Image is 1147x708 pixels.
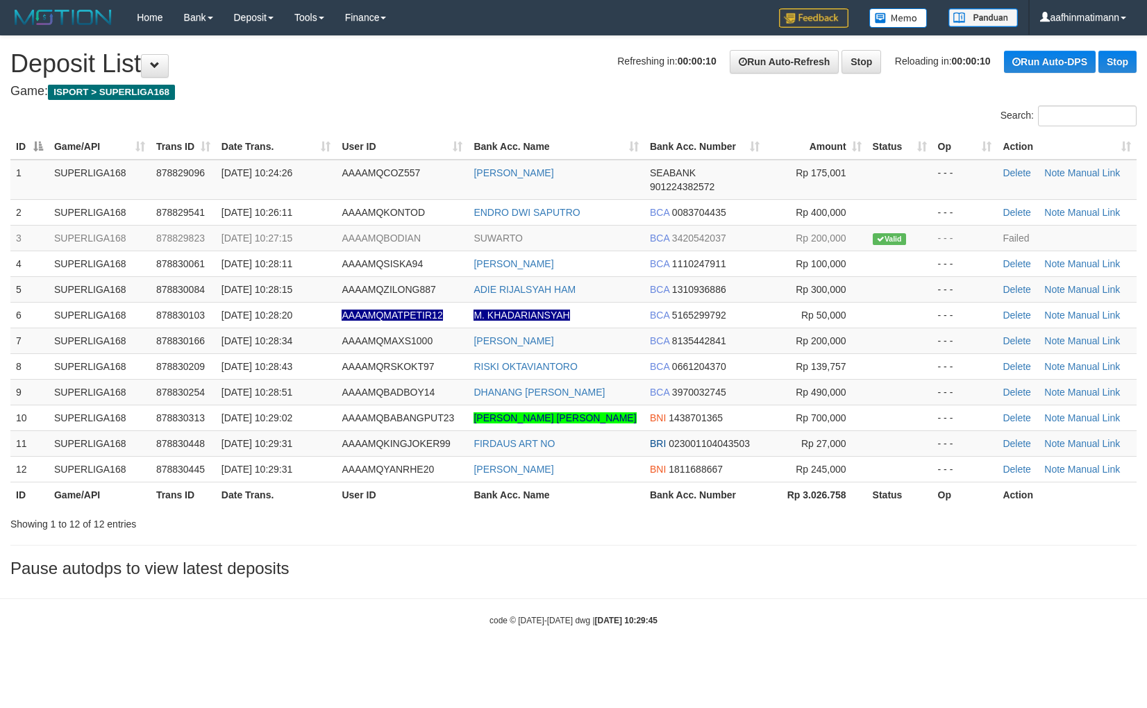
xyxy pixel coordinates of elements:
a: Manual Link [1068,361,1121,372]
th: Action [997,482,1137,507]
th: Rp 3.026.758 [765,482,867,507]
a: Note [1044,335,1065,346]
span: Rp 300,000 [796,284,846,295]
span: 878830254 [156,387,205,398]
a: [PERSON_NAME] [474,167,553,178]
span: AAAAMQBADBOY14 [342,387,435,398]
a: Delete [1003,167,1030,178]
span: Copy 3970032745 to clipboard [672,387,726,398]
span: AAAAMQKINGJOKER99 [342,438,450,449]
span: Copy 023001104043503 to clipboard [669,438,750,449]
td: SUPERLIGA168 [49,160,151,200]
div: Showing 1 to 12 of 12 entries [10,512,467,531]
td: 11 [10,430,49,456]
a: Delete [1003,284,1030,295]
td: SUPERLIGA168 [49,251,151,276]
a: ADIE RIJALSYAH HAM [474,284,576,295]
input: Search: [1038,106,1137,126]
td: SUPERLIGA168 [49,199,151,225]
span: 878829096 [156,167,205,178]
span: BCA [650,233,669,244]
span: Copy 8135442841 to clipboard [672,335,726,346]
span: ISPORT > SUPERLIGA168 [48,85,175,100]
td: 5 [10,276,49,302]
span: [DATE] 10:28:15 [221,284,292,295]
span: [DATE] 10:27:15 [221,233,292,244]
span: AAAAMQCOZ557 [342,167,420,178]
a: Delete [1003,361,1030,372]
h1: Deposit List [10,50,1137,78]
img: Button%20Memo.svg [869,8,928,28]
a: RISKI OKTAVIANTORO [474,361,577,372]
span: Rp 245,000 [796,464,846,475]
a: M. KHADARIANSYAH [474,310,569,321]
span: Rp 175,001 [796,167,846,178]
span: 878830103 [156,310,205,321]
a: Note [1044,412,1065,423]
img: panduan.png [948,8,1018,27]
td: - - - [932,160,998,200]
th: Bank Acc. Number [644,482,765,507]
a: Manual Link [1068,412,1121,423]
span: Rp 139,757 [796,361,846,372]
th: Trans ID [151,482,216,507]
a: Delete [1003,438,1030,449]
th: Bank Acc. Name [468,482,644,507]
th: ID: activate to sort column descending [10,134,49,160]
th: Bank Acc. Name: activate to sort column ascending [468,134,644,160]
td: SUPERLIGA168 [49,430,151,456]
a: Delete [1003,464,1030,475]
a: Note [1044,284,1065,295]
td: - - - [932,456,998,482]
span: Copy 3420542037 to clipboard [672,233,726,244]
td: SUPERLIGA168 [49,276,151,302]
th: Trans ID: activate to sort column ascending [151,134,216,160]
td: - - - [932,379,998,405]
a: Delete [1003,310,1030,321]
th: Date Trans.: activate to sort column ascending [216,134,337,160]
span: BCA [650,387,669,398]
a: Note [1044,167,1065,178]
th: Game/API: activate to sort column ascending [49,134,151,160]
a: Note [1044,438,1065,449]
a: [PERSON_NAME] [474,335,553,346]
span: BCA [650,335,669,346]
span: BCA [650,310,669,321]
span: BCA [650,258,669,269]
td: - - - [932,430,998,456]
th: Status [867,482,932,507]
th: Date Trans. [216,482,337,507]
a: [PERSON_NAME] [474,258,553,269]
td: 12 [10,456,49,482]
span: BCA [650,284,669,295]
td: 6 [10,302,49,328]
a: [PERSON_NAME] [474,464,553,475]
td: - - - [932,405,998,430]
span: Copy 1310936886 to clipboard [672,284,726,295]
h3: Pause autodps to view latest deposits [10,559,1137,578]
strong: [DATE] 10:29:45 [595,616,658,625]
img: Feedback.jpg [779,8,848,28]
td: SUPERLIGA168 [49,353,151,379]
span: Refreshing in: [617,56,716,67]
small: code © [DATE]-[DATE] dwg | [489,616,658,625]
td: SUPERLIGA168 [49,225,151,251]
a: Manual Link [1068,258,1121,269]
span: Copy 0083704435 to clipboard [672,207,726,218]
span: AAAAMQBABANGPUT23 [342,412,454,423]
span: AAAAMQMAXS1000 [342,335,433,346]
a: SUWARTO [474,233,523,244]
th: Amount: activate to sort column ascending [765,134,867,160]
span: [DATE] 10:26:11 [221,207,292,218]
a: FIRDAUS ART NO [474,438,555,449]
td: SUPERLIGA168 [49,379,151,405]
td: 3 [10,225,49,251]
th: ID [10,482,49,507]
span: AAAAMQKONTOD [342,207,425,218]
span: Rp 700,000 [796,412,846,423]
a: Stop [1098,51,1137,73]
td: 7 [10,328,49,353]
a: ENDRO DWI SAPUTRO [474,207,580,218]
span: 878830313 [156,412,205,423]
span: BCA [650,207,669,218]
